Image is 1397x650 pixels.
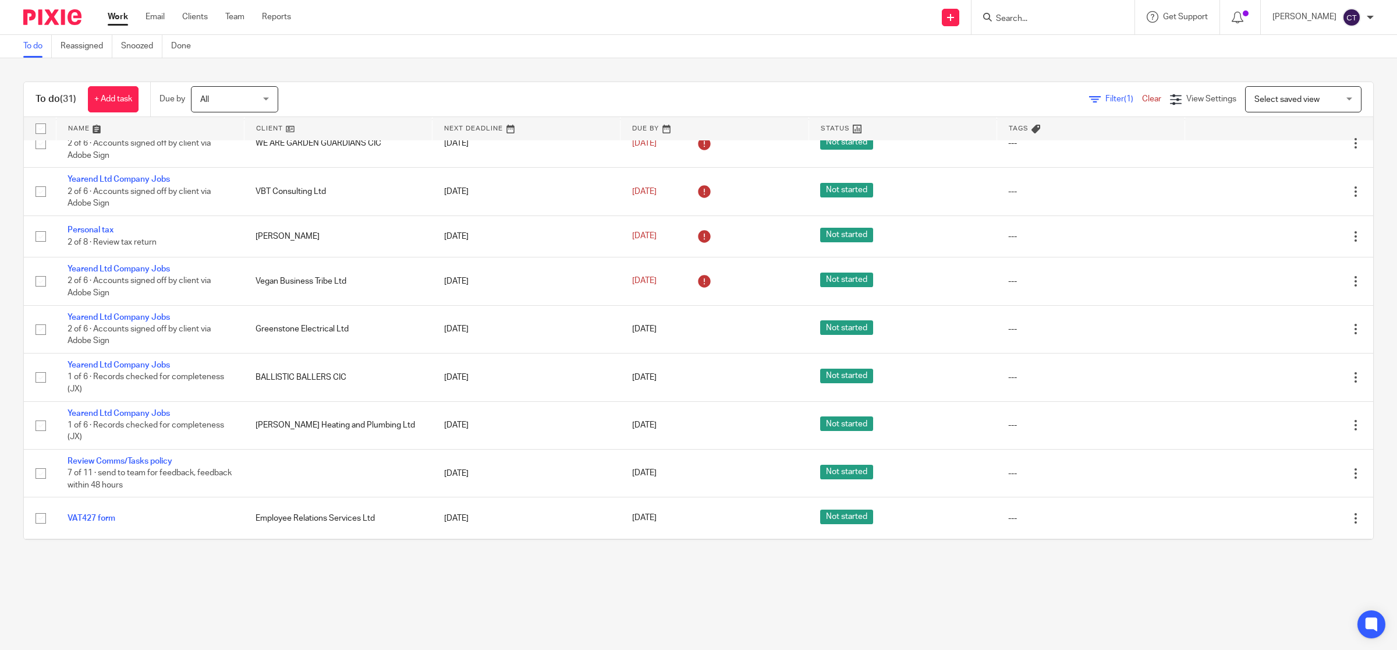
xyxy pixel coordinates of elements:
[262,11,291,23] a: Reports
[1008,323,1173,335] div: ---
[171,35,200,58] a: Done
[820,416,873,431] span: Not started
[244,216,432,257] td: [PERSON_NAME]
[432,257,621,305] td: [DATE]
[1009,125,1029,132] span: Tags
[68,139,211,160] span: 2 of 6 · Accounts signed off by client via Adobe Sign
[632,469,657,478] span: [DATE]
[432,539,621,587] td: [DATE]
[1008,275,1173,287] div: ---
[68,238,157,246] span: 2 of 8 · Review tax return
[632,325,657,333] span: [DATE]
[632,139,657,147] span: [DATE]
[432,354,621,401] td: [DATE]
[68,457,172,465] a: Review Comms/Tasks policy
[108,11,128,23] a: Work
[68,325,211,345] span: 2 of 6 · Accounts signed off by client via Adobe Sign
[244,539,432,587] td: The Photo Team Photography Ltd
[200,96,209,104] span: All
[68,265,170,273] a: Yearend Ltd Company Jobs
[1342,8,1361,27] img: svg%3E
[244,354,432,401] td: BALLISTIC BALLERS CIC
[632,514,657,522] span: [DATE]
[88,86,139,112] a: + Add task
[68,277,211,298] span: 2 of 6 · Accounts signed off by client via Adobe Sign
[632,373,657,381] span: [DATE]
[1008,137,1173,149] div: ---
[244,257,432,305] td: Vegan Business Tribe Ltd
[632,232,657,241] span: [DATE]
[432,450,621,497] td: [DATE]
[432,497,621,539] td: [DATE]
[1142,95,1161,103] a: Clear
[820,510,873,524] span: Not started
[820,465,873,479] span: Not started
[146,11,165,23] a: Email
[68,175,170,183] a: Yearend Ltd Company Jobs
[995,14,1100,24] input: Search
[159,93,185,105] p: Due by
[60,94,76,104] span: (31)
[820,369,873,383] span: Not started
[432,305,621,353] td: [DATE]
[23,35,52,58] a: To do
[23,9,81,25] img: Pixie
[1186,95,1236,103] span: View Settings
[244,168,432,216] td: VBT Consulting Ltd
[632,188,657,196] span: [DATE]
[1008,419,1173,431] div: ---
[121,35,162,58] a: Snoozed
[1163,13,1208,21] span: Get Support
[244,119,432,167] td: WE ARE GARDEN GUARDIANS CIC
[1124,95,1133,103] span: (1)
[1105,95,1142,103] span: Filter
[68,373,224,394] span: 1 of 6 · Records checked for completeness (JX)
[432,216,621,257] td: [DATE]
[1008,513,1173,524] div: ---
[244,497,432,539] td: Employee Relations Services Ltd
[820,135,873,150] span: Not started
[1008,186,1173,197] div: ---
[1254,96,1320,104] span: Select saved view
[1008,372,1173,383] div: ---
[68,313,170,322] a: Yearend Ltd Company Jobs
[820,320,873,335] span: Not started
[820,273,873,287] span: Not started
[244,305,432,353] td: Greenstone Electrical Ltd
[820,228,873,242] span: Not started
[68,188,211,208] span: 2 of 6 · Accounts signed off by client via Adobe Sign
[182,11,208,23] a: Clients
[225,11,244,23] a: Team
[68,409,170,418] a: Yearend Ltd Company Jobs
[432,168,621,216] td: [DATE]
[1008,231,1173,242] div: ---
[61,35,112,58] a: Reassigned
[1272,11,1336,23] p: [PERSON_NAME]
[432,119,621,167] td: [DATE]
[432,401,621,449] td: [DATE]
[632,421,657,429] span: [DATE]
[68,514,115,522] a: VAT427 form
[68,361,170,369] a: Yearend Ltd Company Jobs
[1008,468,1173,479] div: ---
[68,421,224,441] span: 1 of 6 · Records checked for completeness (JX)
[68,226,114,234] a: Personal tax
[68,469,232,490] span: 7 of 11 · send to team for feedback, feedback within 48 hours
[244,401,432,449] td: [PERSON_NAME] Heating and Plumbing Ltd
[36,93,76,105] h1: To do
[820,183,873,197] span: Not started
[632,277,657,285] span: [DATE]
